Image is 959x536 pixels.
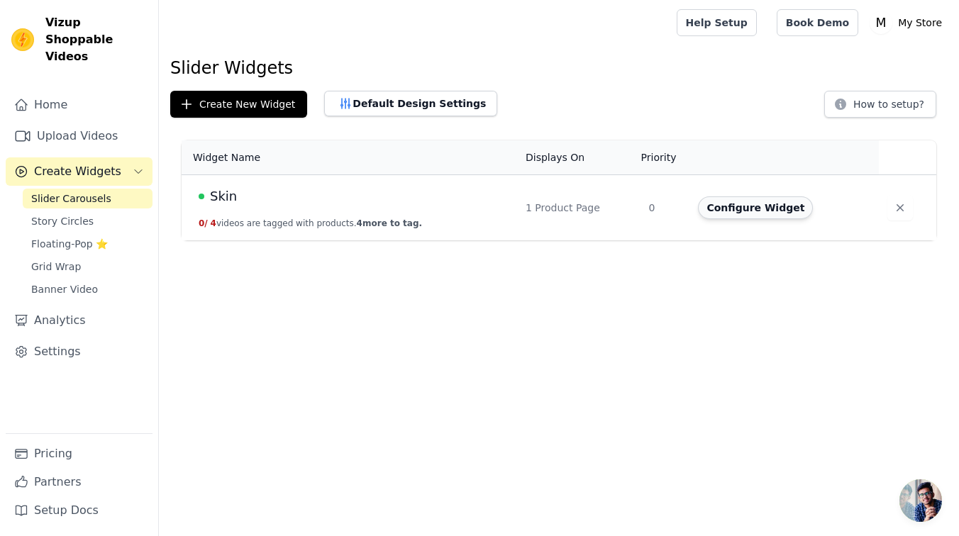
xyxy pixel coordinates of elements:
[211,218,216,228] span: 4
[892,10,948,35] p: My Store
[31,282,98,296] span: Banner Video
[11,28,34,51] img: Vizup
[517,140,641,175] th: Displays On
[324,91,497,116] button: Default Design Settings
[357,218,422,228] span: 4 more to tag.
[6,440,153,468] a: Pricing
[677,9,757,36] a: Help Setup
[23,279,153,299] a: Banner Video
[6,468,153,496] a: Partners
[777,9,858,36] a: Book Demo
[641,175,690,241] td: 0
[199,218,208,228] span: 0 /
[899,479,942,522] a: Open chat
[23,257,153,277] a: Grid Wrap
[31,259,81,274] span: Grid Wrap
[887,195,913,220] button: Delete widget
[23,234,153,254] a: Floating-Pop ⭐
[824,91,936,118] button: How to setup?
[170,57,948,79] h1: Slider Widgets
[210,186,237,206] span: Skin
[31,191,111,206] span: Slider Carousels
[698,196,813,219] button: Configure Widget
[23,211,153,231] a: Story Circles
[170,91,307,118] button: Create New Widget
[199,218,422,229] button: 0/ 4videos are tagged with products.4more to tag.
[182,140,517,175] th: Widget Name
[641,140,690,175] th: Priority
[6,496,153,525] a: Setup Docs
[526,201,632,215] div: 1 Product Page
[199,194,204,199] span: Live Published
[6,337,153,366] a: Settings
[6,306,153,335] a: Analytics
[6,157,153,186] button: Create Widgets
[6,91,153,119] a: Home
[45,14,147,65] span: Vizup Shoppable Videos
[876,16,887,30] text: M
[34,163,121,180] span: Create Widgets
[31,214,94,228] span: Story Circles
[6,122,153,150] a: Upload Videos
[31,237,108,251] span: Floating-Pop ⭐
[23,189,153,208] a: Slider Carousels
[870,10,948,35] button: M My Store
[824,101,936,114] a: How to setup?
